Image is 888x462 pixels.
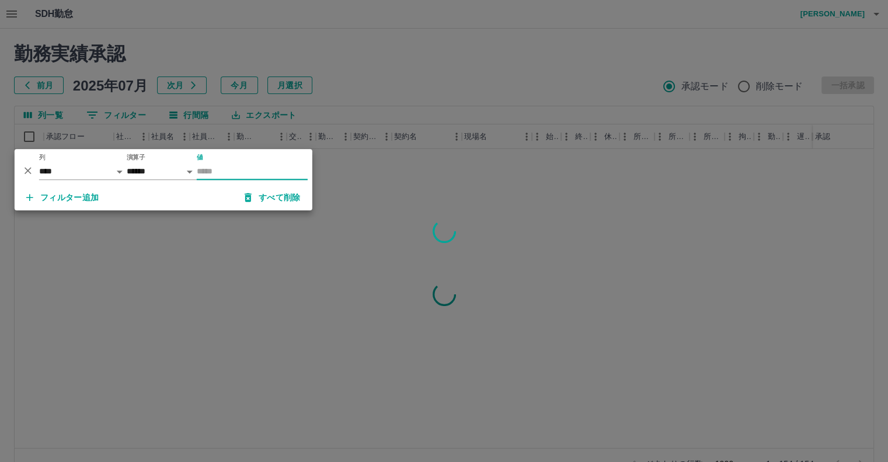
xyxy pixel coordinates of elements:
[197,153,203,162] label: 値
[127,153,145,162] label: 演算子
[39,153,46,162] label: 列
[19,162,37,179] button: 削除
[235,187,310,208] button: すべて削除
[17,187,109,208] button: フィルター追加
